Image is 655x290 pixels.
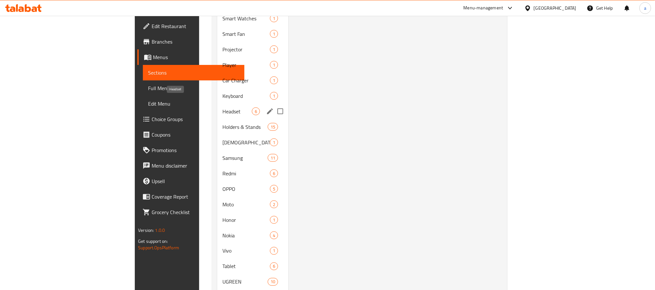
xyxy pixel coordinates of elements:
span: Vivo [222,247,270,255]
span: 1.0.0 [155,226,165,234]
div: items [270,263,278,270]
span: Redmi [222,170,270,177]
div: items [270,216,278,224]
div: Moto2 [217,197,288,212]
span: 11 [268,155,278,161]
a: Edit Restaurant [137,18,244,34]
span: Choice Groups [152,115,239,123]
span: 6 [270,264,278,270]
a: Full Menu View [143,80,244,96]
span: 1 [270,93,278,99]
div: [DEMOGRAPHIC_DATA] Speaker1 [217,135,288,150]
div: items [268,154,278,162]
a: Menus [137,49,244,65]
div: [GEOGRAPHIC_DATA] [534,5,576,12]
button: edit [265,107,275,116]
a: Coverage Report [137,189,244,204]
span: 1 [270,47,278,53]
span: Branches [152,38,239,46]
span: 1 [270,78,278,84]
span: 1 [270,248,278,254]
span: 1 [270,140,278,146]
a: Upsell [137,173,244,189]
span: Edit Menu [148,100,239,108]
div: Projector [222,46,270,53]
span: Promotions [152,146,239,154]
span: Player [222,61,270,69]
div: Smart Fan1 [217,26,288,42]
div: Car Charger1 [217,73,288,88]
a: Edit Menu [143,96,244,111]
span: Car Charger [222,77,270,84]
div: Projector1 [217,42,288,57]
span: Sections [148,69,239,77]
span: a [644,5,646,12]
div: Redmi6 [217,166,288,181]
div: items [268,123,278,131]
a: Support.OpsPlatform [138,243,179,252]
a: Coupons [137,127,244,142]
span: Edit Restaurant [152,22,239,30]
div: Honor1 [217,212,288,228]
span: Holders & Stands [222,123,268,131]
div: items [270,92,278,100]
span: Full Menu View [148,84,239,92]
span: Smart Watches [222,15,270,22]
a: Branches [137,34,244,49]
div: items [270,247,278,255]
div: Holders & Stands15 [217,119,288,135]
div: Menu-management [464,4,503,12]
span: Tablet [222,263,270,270]
div: Player1 [217,57,288,73]
div: Nokia4 [217,228,288,243]
span: Menus [153,53,239,61]
span: 1 [270,62,278,68]
span: Grocery Checklist [152,208,239,216]
span: 6 [270,171,278,177]
span: Moto [222,201,270,208]
span: 10 [268,279,278,285]
div: Samsung11 [217,150,288,166]
div: items [270,139,278,146]
div: items [270,232,278,239]
span: Keyboard [222,92,270,100]
div: items [270,185,278,193]
div: UGREEN [222,278,268,286]
span: Honor [222,216,270,224]
span: Menu disclaimer [152,162,239,170]
div: Tablet6 [217,259,288,274]
div: Vivo1 [217,243,288,259]
span: Upsell [152,177,239,185]
div: items [270,201,278,208]
div: items [270,46,278,53]
span: OPPO [222,185,270,193]
div: items [268,278,278,286]
span: Nokia [222,232,270,239]
div: items [270,77,278,84]
span: Get support on: [138,237,168,245]
span: 15 [268,124,278,130]
span: 2 [270,202,278,208]
div: items [270,15,278,22]
div: Keyboard1 [217,88,288,104]
div: Quran Speaker [222,139,270,146]
div: items [270,170,278,177]
span: Coupons [152,131,239,139]
div: OPPO5 [217,181,288,197]
span: 1 [270,16,278,22]
div: UGREEN10 [217,274,288,290]
span: Samsung [222,154,268,162]
span: Smart Fan [222,30,270,38]
span: Headset [222,108,252,115]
